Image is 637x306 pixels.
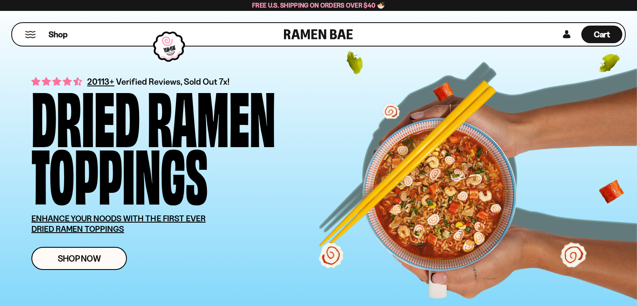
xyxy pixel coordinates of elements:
[58,254,101,263] span: Shop Now
[31,247,127,270] a: Shop Now
[147,86,276,143] div: Ramen
[25,31,36,38] button: Mobile Menu Trigger
[31,213,206,234] u: ENHANCE YOUR NOODS WITH THE FIRST EVER DRIED RAMEN TOPPINGS
[594,29,610,39] span: Cart
[581,23,622,46] div: Cart
[49,29,67,40] span: Shop
[252,1,385,9] span: Free U.S. Shipping on Orders over $40 🍜
[49,26,67,43] a: Shop
[31,86,140,143] div: Dried
[31,143,208,201] div: Toppings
